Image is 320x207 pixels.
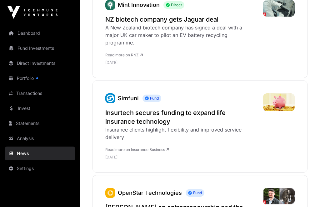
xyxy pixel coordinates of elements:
[5,132,75,145] a: Analysis
[7,6,57,19] img: Icehouse Ventures Logo
[105,53,143,57] a: Read more on RNZ
[105,24,257,46] div: A New Zealand biotech company has signed a deal with a major UK car maker to pilot an EV battery ...
[105,60,257,65] p: [DATE]
[5,116,75,130] a: Statements
[163,1,184,9] span: Direct
[105,93,115,103] a: Simfuni
[263,188,295,204] img: 4K2QY7R_CEO_of_Openstar_Technologies_Ratu_Mataira_and_its_nuclear_fusion_reactor_in_Wellington_jp...
[5,86,75,100] a: Transactions
[263,93,295,111] img: 0381_638911143085977752.jpg
[5,162,75,175] a: Settings
[142,95,161,102] span: Fund
[5,71,75,85] a: Portfolio
[105,155,257,160] p: [DATE]
[289,177,320,207] iframe: Chat Widget
[5,41,75,55] a: Fund Investments
[186,189,204,197] span: Fund
[5,26,75,40] a: Dashboard
[105,147,169,152] a: Read more on Insurance Business
[118,95,139,101] a: Simfuni
[105,188,115,198] img: OpenStar.svg
[105,108,257,126] a: Insurtech secures funding to expand life insurance technology
[105,93,115,103] img: Simfuni-favicon.svg
[105,188,115,198] a: OpenStar Technologies
[5,56,75,70] a: Direct Investments
[5,147,75,160] a: News
[118,2,160,8] a: Mint Innovation
[118,189,182,196] a: OpenStar Technologies
[5,101,75,115] a: Invest
[105,126,257,141] div: Insurance clients highlight flexibility and improved service delivery
[105,15,257,24] a: NZ biotech company gets Jaguar deal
